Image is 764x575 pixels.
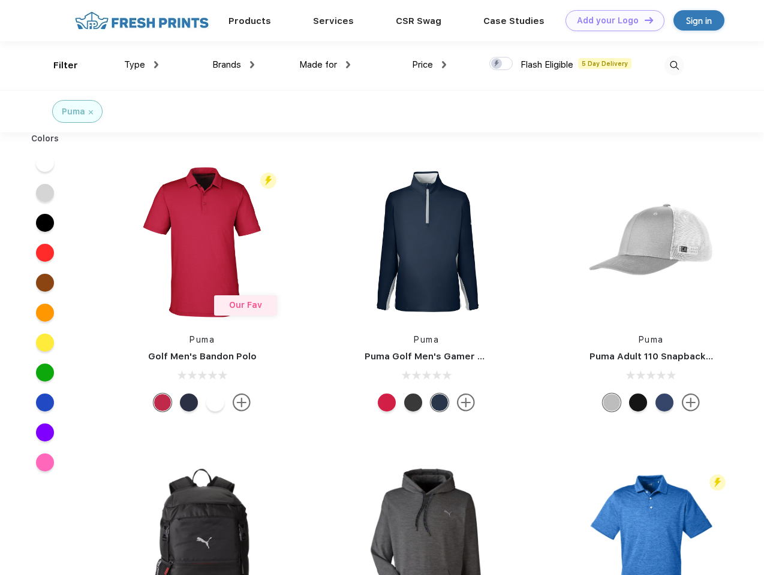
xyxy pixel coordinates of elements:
[664,56,684,75] img: desktop_search.svg
[228,16,271,26] a: Products
[89,110,93,114] img: filter_cancel.svg
[378,394,396,411] div: Ski Patrol
[154,394,172,411] div: Ski Patrol
[260,172,276,189] img: flash_active_toggle.svg
[414,335,439,344] a: Puma
[709,474,726,491] img: flash_active_toggle.svg
[71,10,212,31] img: fo%20logo%202.webp
[572,162,731,322] img: func=resize&h=266
[313,16,354,26] a: Services
[53,59,78,72] div: Filter
[396,16,441,26] a: CSR Swag
[629,394,647,411] div: Pma Blk with Pma Blk
[154,61,158,68] img: dropdown.png
[412,59,433,70] span: Price
[347,162,506,322] img: func=resize&h=266
[655,394,673,411] div: Peacoat with Qut Shd
[442,61,446,68] img: dropdown.png
[206,394,224,411] div: Bright White
[180,394,198,411] div: Navy Blazer
[190,335,215,344] a: Puma
[639,335,664,344] a: Puma
[250,61,254,68] img: dropdown.png
[603,394,621,411] div: Quarry with Brt Whit
[645,17,653,23] img: DT
[346,61,350,68] img: dropdown.png
[686,14,712,28] div: Sign in
[233,394,251,411] img: more.svg
[521,59,573,70] span: Flash Eligible
[229,300,262,310] span: Our Fav
[212,59,241,70] span: Brands
[22,132,68,145] div: Colors
[431,394,449,411] div: Navy Blazer
[365,351,554,362] a: Puma Golf Men's Gamer Golf Quarter-Zip
[62,105,85,118] div: Puma
[673,10,724,31] a: Sign in
[148,351,257,362] a: Golf Men's Bandon Polo
[122,162,282,322] img: func=resize&h=266
[124,59,145,70] span: Type
[404,394,422,411] div: Puma Black
[299,59,337,70] span: Made for
[682,394,700,411] img: more.svg
[577,16,639,26] div: Add your Logo
[578,58,631,69] span: 5 Day Delivery
[457,394,475,411] img: more.svg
